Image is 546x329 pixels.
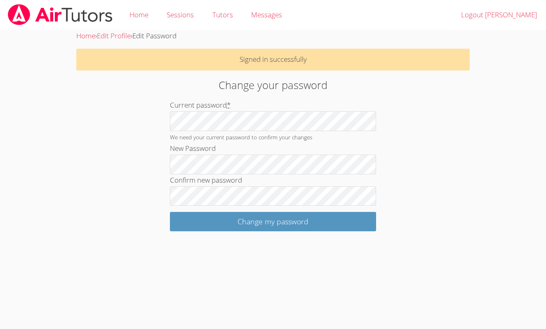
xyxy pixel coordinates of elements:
p: Signed in successfully [76,49,469,70]
span: Messages [251,10,282,19]
img: airtutors_banner-c4298cdbf04f3fff15de1276eac7730deb9818008684d7c2e4769d2f7ddbe033.png [7,4,113,25]
h2: Change your password [126,77,421,93]
small: We need your current password to confirm your changes [170,133,312,141]
label: Current password [170,100,231,110]
a: Edit Profile [97,31,131,40]
abbr: required [227,100,231,110]
span: Edit Password [132,31,177,40]
label: New Password [170,143,216,153]
div: › › [76,30,469,42]
input: Change my password [170,212,376,231]
a: Home [76,31,95,40]
label: Confirm new password [170,175,242,185]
